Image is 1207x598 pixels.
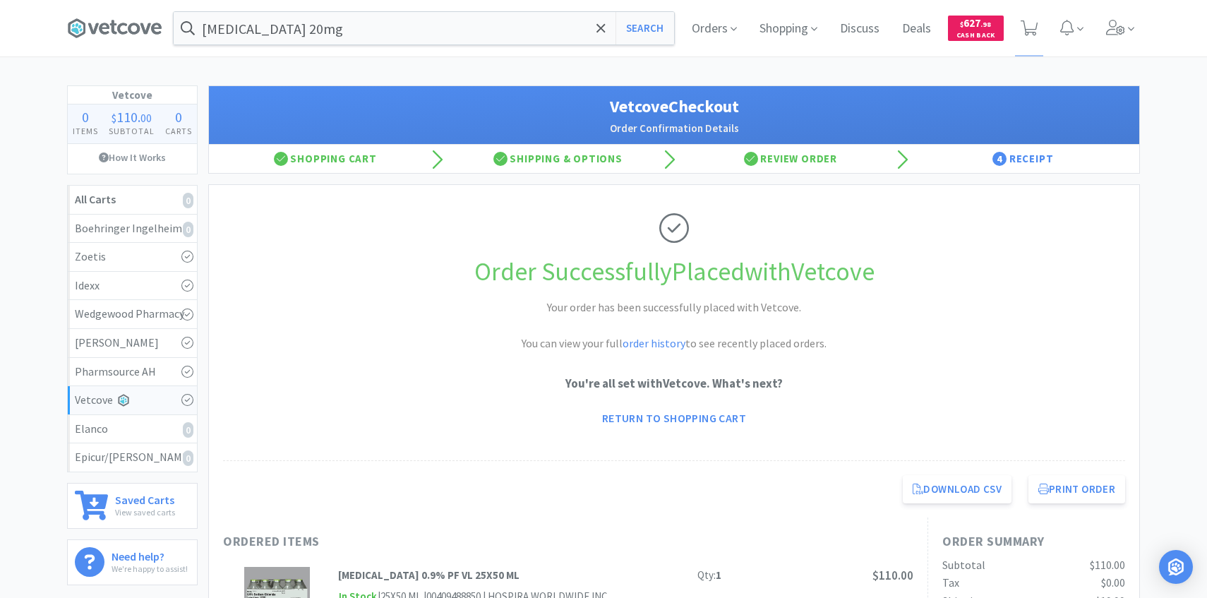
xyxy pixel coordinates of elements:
[68,415,197,444] a: Elanco0
[183,422,193,438] i: 0
[75,420,190,438] div: Elanco
[68,386,197,415] a: Vetcove
[140,111,152,125] span: 00
[75,305,190,323] div: Wedgewood Pharmacy
[115,506,175,519] p: View saved carts
[948,9,1004,47] a: $627.98Cash Back
[615,12,674,44] button: Search
[907,145,1140,173] div: Receipt
[115,491,175,506] h6: Saved Carts
[442,145,675,173] div: Shipping & Options
[75,391,190,409] div: Vetcove
[68,186,197,215] a: All Carts0
[223,93,1125,120] h1: Vetcove Checkout
[104,124,160,138] h4: Subtotal
[183,193,193,208] i: 0
[183,222,193,237] i: 0
[68,243,197,272] a: Zoetis
[75,277,190,295] div: Idexx
[82,108,89,126] span: 0
[338,568,520,582] strong: [MEDICAL_DATA] 0.9% PF VL 25X50 ML
[674,145,907,173] div: Review Order
[183,450,193,466] i: 0
[68,358,197,387] a: Pharmsource AH
[223,532,647,552] h1: Ordered Items
[75,220,190,238] div: Boehringer Ingelheim
[112,562,188,575] p: We're happy to assist!
[960,20,963,29] span: $
[68,272,197,301] a: Idexx
[68,144,197,171] a: How It Works
[623,336,685,350] a: order history
[209,145,442,173] div: Shopping Cart
[174,12,674,44] input: Search by item, sku, manufacturer, ingredient, size...
[992,152,1007,166] span: 4
[112,547,188,562] h6: Need help?
[980,20,991,29] span: . 98
[942,574,959,592] div: Tax
[896,23,937,35] a: Deals
[223,251,1125,292] h1: Order Successfully Placed with Vetcove
[462,299,886,353] h2: Your order has been successfully placed with Vetcove. You can view your full to see recently plac...
[960,16,991,30] span: 627
[942,556,985,575] div: Subtotal
[68,215,197,244] a: Boehringer Ingelheim0
[68,86,197,104] h1: Vetcove
[1090,558,1125,572] span: $110.00
[956,32,995,41] span: Cash Back
[75,334,190,352] div: [PERSON_NAME]
[1028,475,1125,503] button: Print Order
[75,448,190,467] div: Epicur/[PERSON_NAME]
[942,532,1125,552] h1: Order Summary
[75,192,116,206] strong: All Carts
[68,300,197,329] a: Wedgewood Pharmacy
[1159,550,1193,584] div: Open Intercom Messenger
[175,108,182,126] span: 0
[223,374,1125,393] p: You're all set with Vetcove . What's next?
[68,124,104,138] h4: Items
[592,404,756,432] a: Return to Shopping Cart
[716,568,721,582] strong: 1
[75,363,190,381] div: Pharmsource AH
[67,483,198,529] a: Saved CartsView saved carts
[112,111,116,125] span: $
[160,124,197,138] h4: Carts
[75,248,190,266] div: Zoetis
[1101,575,1125,590] span: $0.00
[68,329,197,358] a: [PERSON_NAME]
[872,568,913,583] span: $110.00
[834,23,885,35] a: Discuss
[68,443,197,472] a: Epicur/[PERSON_NAME]0
[697,567,721,584] div: Qty:
[104,110,160,124] div: .
[223,120,1125,137] h2: Order Confirmation Details
[903,475,1011,503] a: Download CSV
[116,108,138,126] span: 110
